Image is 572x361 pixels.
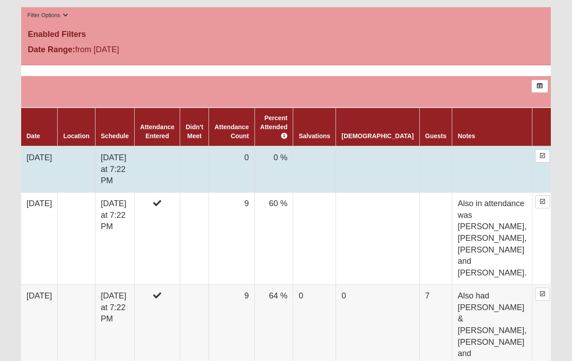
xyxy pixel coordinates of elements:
a: Location [63,132,89,140]
a: Percent Attended [260,114,288,140]
th: Salvations [293,108,336,146]
a: Didn't Meet [186,123,203,140]
a: Export to Excel [531,80,548,93]
a: Attendance Count [214,123,249,140]
a: Enter Attendance [535,195,550,208]
label: Date Range: [28,44,75,56]
div: from [DATE] [21,44,198,58]
td: [DATE] at 7:22 PM [95,192,134,284]
td: 9 [209,192,254,284]
a: Schedule [101,132,129,140]
td: Also in attendance was [PERSON_NAME], [PERSON_NAME], [PERSON_NAME] and [PERSON_NAME]. [452,192,532,284]
a: Enter Attendance [535,288,550,301]
button: Filter Options [25,11,71,20]
td: [DATE] [21,146,58,193]
h4: Enabled Filters [28,30,545,40]
td: 0 % [254,146,293,193]
td: 0 [209,146,254,193]
a: Date [27,132,40,140]
td: 60 % [254,192,293,284]
a: Attendance Entered [140,123,174,140]
td: [DATE] [21,192,58,284]
a: Enter Attendance [535,149,550,162]
th: Guests [419,108,452,146]
th: [DEMOGRAPHIC_DATA] [336,108,419,146]
td: [DATE] at 7:22 PM [95,146,134,193]
a: Notes [458,132,475,140]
